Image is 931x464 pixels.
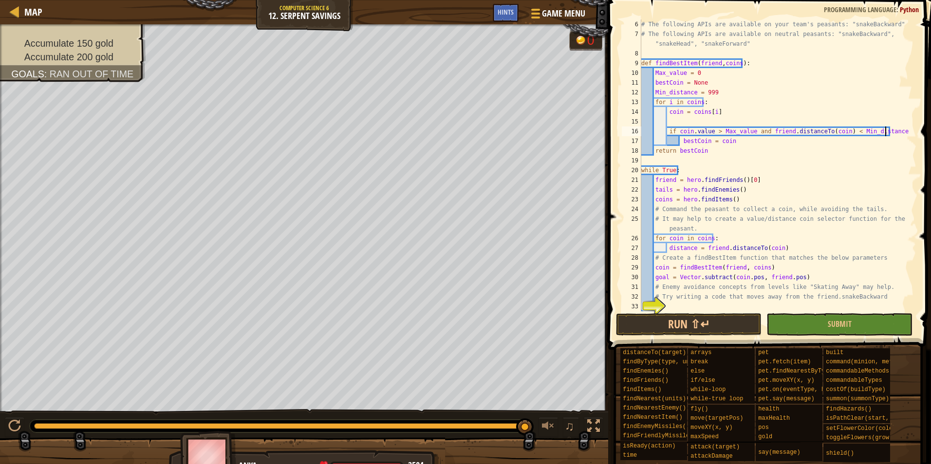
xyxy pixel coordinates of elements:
[623,414,682,421] span: findNearestItem()
[539,417,558,437] button: Adjust volume
[563,417,579,437] button: ♫
[690,377,715,384] span: if/else
[758,415,790,422] span: maxHealth
[758,395,814,402] span: pet.say(message)
[542,7,585,20] span: Game Menu
[622,156,641,165] div: 19
[622,78,641,88] div: 11
[826,415,907,422] span: isPathClear(start, end)
[824,5,896,14] span: Programming language
[11,50,135,64] li: Accumulate 200 gold
[11,69,44,79] span: Goals
[623,377,669,384] span: findFriends()
[616,313,762,336] button: Run ⇧↵
[690,395,743,402] span: while-true loop
[623,349,686,356] span: distanceTo(target)
[690,386,726,393] span: while-loop
[5,417,24,437] button: Ctrl + P: Play
[587,34,597,47] div: 0
[24,5,42,18] span: Map
[622,68,641,78] div: 10
[690,453,732,460] span: attackDamage
[690,415,743,422] span: move(targetPos)
[498,7,514,17] span: Hints
[24,38,113,49] span: Accumulate 150 gold
[828,319,852,329] span: Submit
[565,419,575,433] span: ♫
[623,423,689,430] span: findEnemyMissiles()
[622,146,641,156] div: 18
[50,69,133,79] span: Ran out of time
[523,4,591,27] button: Game Menu
[569,30,602,51] div: Team 'humans' has 0 gold.
[758,368,853,375] span: pet.findNearestByType(type)
[623,386,661,393] span: findItems()
[622,195,641,204] div: 23
[11,36,135,50] li: Accumulate 150 gold
[826,425,899,432] span: setFlowerColor(color)
[623,358,704,365] span: findByType(type, units)
[622,165,641,175] div: 20
[622,253,641,263] div: 28
[690,349,711,356] span: arrays
[690,368,705,375] span: else
[758,449,800,456] span: say(message)
[758,377,814,384] span: pet.moveXY(x, y)
[44,69,50,79] span: :
[622,175,641,185] div: 21
[826,368,889,375] span: commandableMethods
[758,424,769,431] span: pos
[690,433,719,440] span: maxSpeed
[622,214,641,233] div: 25
[622,49,641,58] div: 8
[826,450,854,457] span: shield()
[623,405,686,411] span: findNearestEnemy()
[622,282,641,292] div: 31
[622,263,641,272] div: 29
[623,443,675,449] span: isReady(action)
[623,452,637,459] span: time
[622,292,641,302] div: 32
[622,29,641,49] div: 7
[826,434,893,441] span: toggleFlowers(grow)
[622,19,641,29] div: 6
[690,424,732,431] span: moveXY(x, y)
[24,52,113,62] span: Accumulate 200 gold
[622,272,641,282] div: 30
[622,58,641,68] div: 9
[622,204,641,214] div: 24
[19,5,42,18] a: Map
[622,302,641,311] div: 33
[758,386,849,393] span: pet.on(eventType, handler)
[758,349,769,356] span: pet
[690,406,708,412] span: fly()
[622,233,641,243] div: 26
[758,433,772,440] span: gold
[622,126,641,136] div: 16
[896,5,900,14] span: :
[826,395,889,402] span: summon(summonType)
[690,358,708,365] span: break
[622,97,641,107] div: 13
[623,432,700,439] span: findFriendlyMissiles()
[622,117,641,126] div: 15
[758,358,811,365] span: pet.fetch(item)
[623,368,669,375] span: findEnemies()
[826,377,882,384] span: commandableTypes
[623,395,686,402] span: findNearest(units)
[622,185,641,195] div: 22
[690,444,740,450] span: attack(target)
[826,349,843,356] span: built
[584,417,603,437] button: Toggle fullscreen
[622,136,641,146] div: 17
[622,88,641,97] div: 12
[622,107,641,117] div: 14
[766,313,912,336] button: Submit
[900,5,919,14] span: Python
[622,243,641,253] div: 27
[826,386,885,393] span: costOf(buildType)
[758,406,779,412] span: health
[826,406,872,412] span: findHazards()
